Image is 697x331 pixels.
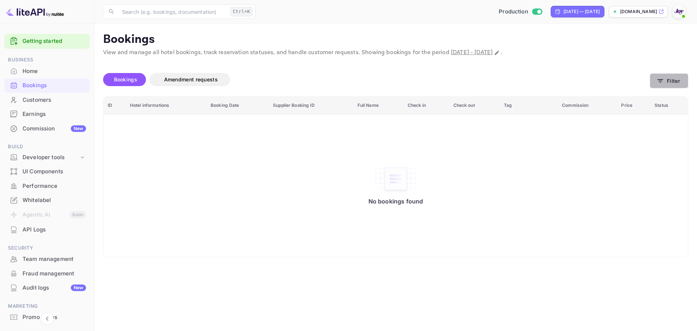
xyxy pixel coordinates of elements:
[118,4,227,19] input: Search (e.g. bookings, documentation)
[4,252,90,266] a: Team management
[71,284,86,291] div: New
[4,78,90,93] div: Bookings
[4,244,90,252] span: Security
[164,76,218,82] span: Amendment requests
[449,97,500,114] th: Check out
[499,8,528,16] span: Production
[103,48,688,57] p: View and manage all hotel bookings, track reservation statuses, and handle customer requests. Sho...
[4,151,90,164] div: Developer tools
[103,32,688,47] p: Bookings
[451,49,493,56] span: [DATE] - [DATE]
[23,270,86,278] div: Fraud management
[103,73,650,86] div: account-settings tabs
[206,97,269,114] th: Booking Date
[4,107,90,121] a: Earnings
[103,97,688,257] table: booking table
[4,34,90,49] div: Getting started
[126,97,206,114] th: Hotel informations
[4,64,90,78] a: Home
[230,7,253,16] div: Ctrl+K
[23,255,86,263] div: Team management
[496,8,545,16] div: Switch to Sandbox mode
[269,97,353,114] th: Supplier Booking ID
[4,267,90,281] div: Fraud management
[23,284,86,292] div: Audit logs
[4,78,90,92] a: Bookings
[673,6,685,17] img: With Joy
[650,73,688,88] button: Filter
[4,93,90,107] div: Customers
[558,97,617,114] th: Commission
[4,223,90,236] a: API Logs
[23,313,86,322] div: Promo codes
[23,67,86,76] div: Home
[23,37,86,45] a: Getting started
[23,110,86,118] div: Earnings
[368,198,423,205] p: No bookings found
[4,302,90,310] span: Marketing
[617,97,650,114] th: Price
[4,165,90,179] div: UI Components
[4,223,90,237] div: API Logs
[41,312,54,325] button: Collapse navigation
[4,310,90,324] div: Promo codes
[23,182,86,190] div: Performance
[23,167,86,176] div: UI Components
[23,96,86,104] div: Customers
[23,81,86,90] div: Bookings
[23,153,79,162] div: Developer tools
[4,143,90,151] span: Build
[493,49,501,56] button: Change date range
[4,179,90,193] a: Performance
[4,252,90,266] div: Team management
[4,310,90,324] a: Promo codes
[353,97,403,114] th: Full Name
[563,8,600,15] div: [DATE] — [DATE]
[4,193,90,207] a: Whitelabel
[4,179,90,193] div: Performance
[114,76,137,82] span: Bookings
[4,281,90,294] a: Audit logsNew
[4,122,90,136] div: CommissionNew
[103,97,126,114] th: ID
[4,267,90,280] a: Fraud management
[4,165,90,178] a: UI Components
[4,56,90,64] span: Business
[4,281,90,295] div: Audit logsNew
[4,122,90,135] a: CommissionNew
[4,93,90,106] a: Customers
[6,6,64,17] img: LiteAPI logo
[23,196,86,205] div: Whitelabel
[23,226,86,234] div: API Logs
[500,97,558,114] th: Tag
[650,97,688,114] th: Status
[374,164,417,194] img: No bookings found
[71,125,86,132] div: New
[403,97,449,114] th: Check in
[23,125,86,133] div: Commission
[620,8,657,15] p: [DOMAIN_NAME]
